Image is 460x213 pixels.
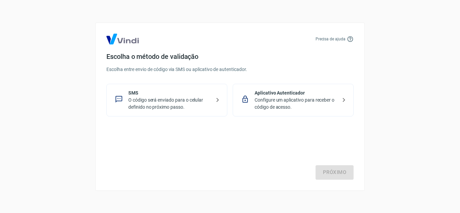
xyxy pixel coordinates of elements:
[316,36,346,42] p: Precisa de ajuda
[255,90,337,97] p: Aplicativo Autenticador
[233,84,354,116] div: Aplicativo AutenticadorConfigure um aplicativo para receber o código de acesso.
[128,97,211,111] p: O código será enviado para o celular definido no próximo passo.
[106,84,227,116] div: SMSO código será enviado para o celular definido no próximo passo.
[106,52,354,61] h4: Escolha o método de validação
[128,90,211,97] p: SMS
[106,34,139,44] img: Logo Vind
[255,97,337,111] p: Configure um aplicativo para receber o código de acesso.
[106,66,354,73] p: Escolha entre envio de código via SMS ou aplicativo de autenticador.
